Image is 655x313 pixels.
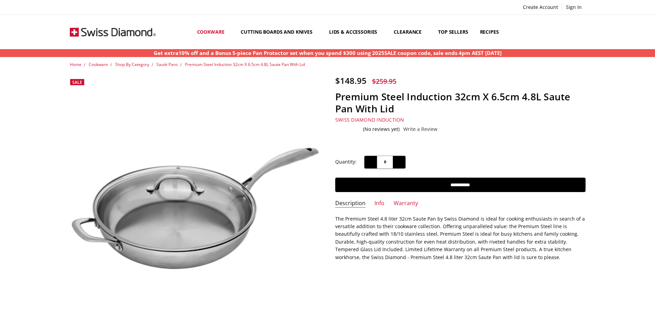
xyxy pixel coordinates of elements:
[363,126,400,132] span: (No reviews yet)
[403,126,437,132] a: Write a Review
[335,116,404,123] a: Swiss Diamond Induction
[394,200,418,208] a: Warranty
[335,215,586,261] p: The Premium Steel 4.8 liter 32cm Saute Pan by Swiss Diamond is ideal for cooking enthusiasts in s...
[335,200,365,208] a: Description
[519,2,562,12] a: Create Account
[335,91,586,115] h1: Premium Steel Induction 32cm X 6.5cm 4.8L Saute Pan With Lid
[156,62,178,67] a: Sauté Pans
[335,75,367,86] span: $148.95
[374,200,384,208] a: Info
[432,16,474,47] a: Top Sellers
[191,16,235,47] a: Cookware
[70,117,320,284] img: Premium Steel Induction 32cm X 6.5cm 4.8L Saute Pan With Lid
[70,15,156,49] img: Free Shipping On Every Order
[388,16,432,47] a: Clearance
[89,62,108,67] a: Cookware
[235,16,323,47] a: Cutting boards and knives
[474,16,505,47] a: Recipes
[115,62,149,67] a: Shop By Category
[335,158,357,166] label: Quantity:
[72,79,82,85] span: Sale
[372,77,396,86] span: $259.95
[70,62,81,67] a: Home
[185,62,305,67] a: Premium Steel Induction 32cm X 6.5cm 4.8L Saute Pan With Lid
[154,49,502,57] p: Get extra10% off and a Bonus 5-piece Pan Protector set when you spend $300 using 2025SALE coupon ...
[323,16,388,47] a: Lids & Accessories
[562,2,586,12] a: Sign In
